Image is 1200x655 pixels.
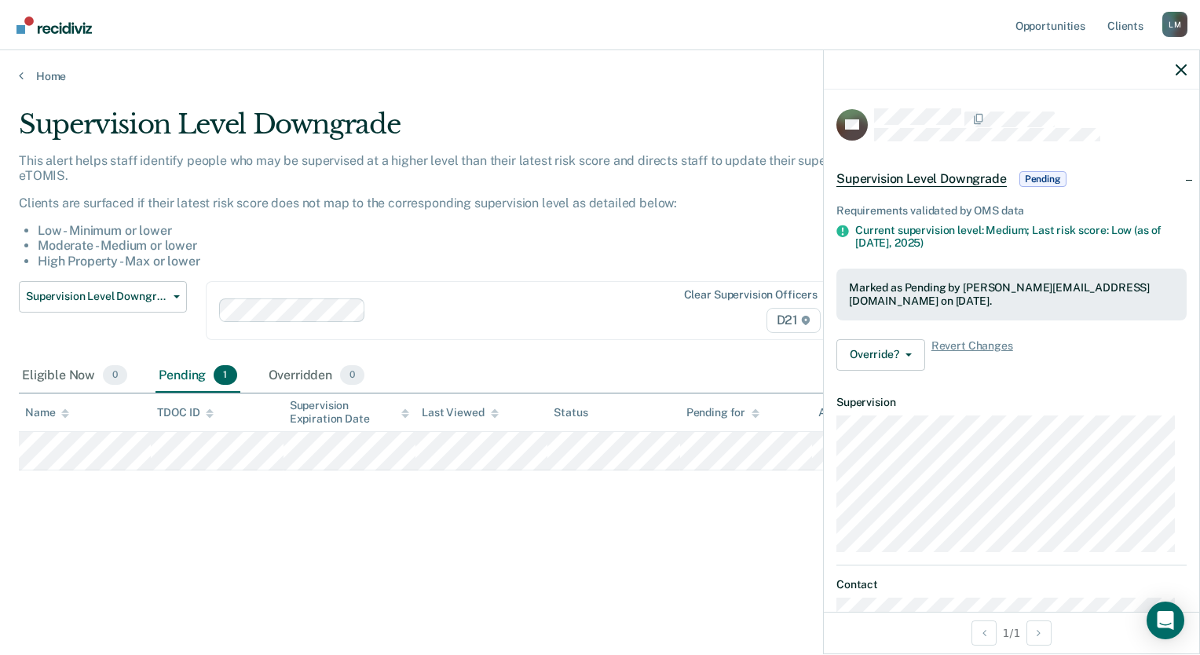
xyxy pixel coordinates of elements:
div: L M [1162,12,1187,37]
span: Supervision Level Downgrade [836,171,1007,187]
span: 1 [214,365,236,386]
div: Assigned to [818,406,892,419]
div: Pending [155,359,240,393]
a: Home [19,69,1181,83]
span: D21 [766,308,821,333]
p: This alert helps staff identify people who may be supervised at a higher level than their latest ... [19,153,919,183]
div: Clear supervision officers [684,288,818,302]
div: Eligible Now [19,359,130,393]
div: TDOC ID [157,406,214,419]
li: High Property - Max or lower [38,254,919,269]
button: Override? [836,339,925,371]
div: Status [554,406,587,419]
div: Requirements validated by OMS data [836,204,1187,218]
dt: Supervision [836,396,1187,409]
button: Profile dropdown button [1162,12,1187,37]
div: Open Intercom Messenger [1147,602,1184,639]
span: Pending [1019,171,1066,187]
button: Next Opportunity [1026,620,1052,646]
p: Clients are surfaced if their latest risk score does not map to the corresponding supervision lev... [19,196,919,210]
div: Overridden [265,359,368,393]
div: Pending for [686,406,759,419]
span: 0 [103,365,127,386]
li: Low - Minimum or lower [38,223,919,238]
div: Name [25,406,69,419]
dt: Contact [836,578,1187,591]
div: Supervision Level DowngradePending [824,154,1199,204]
li: Moderate - Medium or lower [38,238,919,253]
div: Marked as Pending by [PERSON_NAME][EMAIL_ADDRESS][DOMAIN_NAME] on [DATE]. [849,281,1174,308]
span: 2025) [895,236,924,249]
span: Revert Changes [931,339,1013,371]
button: Previous Opportunity [971,620,997,646]
div: Supervision Expiration Date [290,399,409,426]
div: Last Viewed [422,406,498,419]
div: Current supervision level: Medium; Last risk score: Low (as of [DATE], [855,224,1187,251]
span: 0 [340,365,364,386]
span: Supervision Level Downgrade [26,290,167,303]
img: Recidiviz [16,16,92,34]
div: Supervision Level Downgrade [19,108,919,153]
div: 1 / 1 [824,612,1199,653]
